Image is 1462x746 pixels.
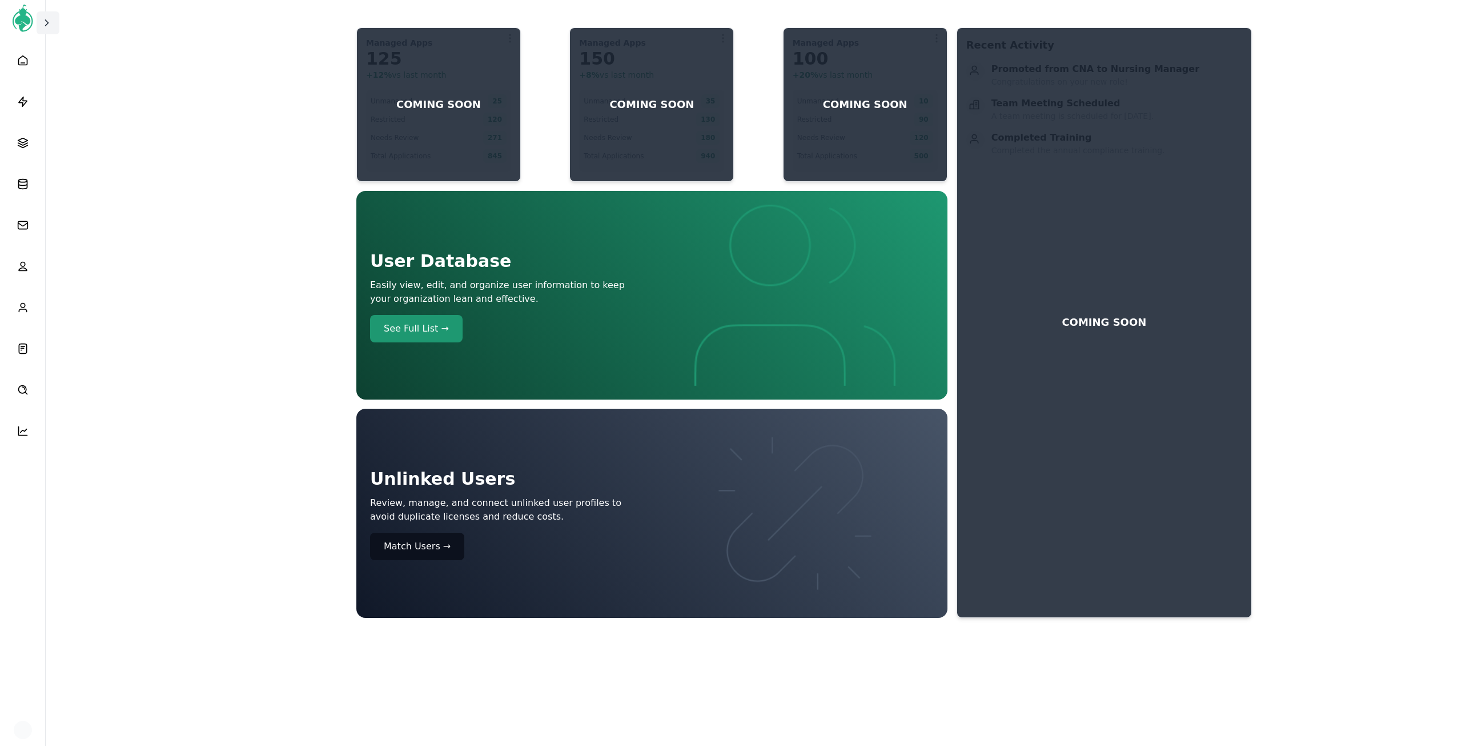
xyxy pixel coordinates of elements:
[609,97,694,113] p: COMING SOON
[656,205,933,386] img: Dashboard Users
[370,466,647,492] h1: Unlinked Users
[370,533,464,560] button: Match Users →
[656,422,933,604] img: Dashboard Users
[396,97,481,113] p: COMING SOON
[823,97,907,113] p: COMING SOON
[370,315,463,342] button: See Full List →
[370,315,647,342] a: See Full List →
[370,533,647,560] a: Match Users →
[1062,314,1146,330] p: COMING SOON
[9,5,37,32] img: AccessGenie Logo
[370,249,647,274] h1: User Database
[370,496,647,524] p: Review, manage, and connect unlinked user profiles to avoid duplicate licenses and reduce costs.
[370,278,647,306] p: Easily view, edit, and organize user information to keep your organization lean and effective.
